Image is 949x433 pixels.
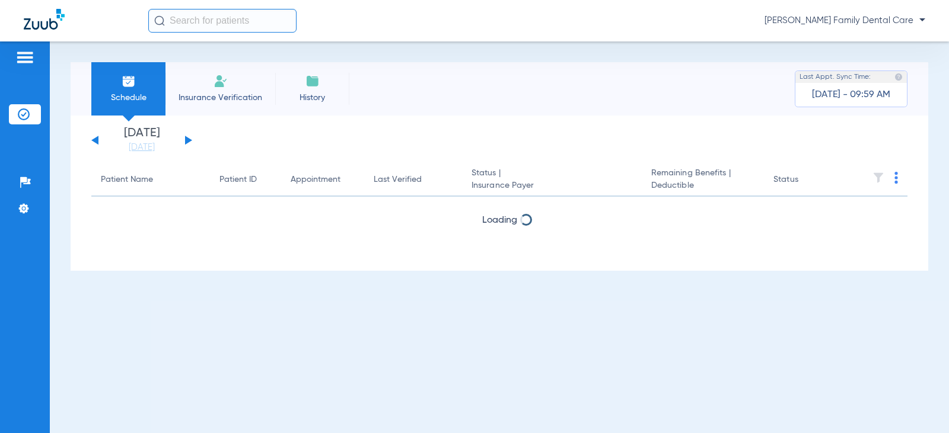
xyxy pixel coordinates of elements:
img: filter.svg [872,172,884,184]
img: Zuub Logo [24,9,65,30]
img: group-dot-blue.svg [894,172,898,184]
span: History [284,92,340,104]
span: Insurance Payer [472,179,632,192]
img: last sync help info [894,73,903,81]
div: Patient Name [101,174,200,186]
div: Patient ID [219,174,257,186]
img: History [305,74,320,88]
th: Status | [462,163,642,197]
div: Appointment [291,174,340,186]
span: Loading [482,216,517,225]
span: Last Appt. Sync Time: [800,71,871,83]
div: Last Verified [374,174,422,186]
div: Patient ID [219,174,272,186]
li: [DATE] [106,127,177,153]
th: Remaining Benefits | [642,163,764,197]
span: [PERSON_NAME] Family Dental Care [765,15,925,27]
div: Appointment [291,174,355,186]
div: Patient Name [101,174,153,186]
span: [DATE] - 09:59 AM [812,89,890,101]
a: [DATE] [106,142,177,153]
div: Last Verified [374,174,453,186]
input: Search for patients [148,9,297,33]
img: Manual Insurance Verification [214,74,228,88]
img: hamburger-icon [15,50,34,65]
span: Insurance Verification [174,92,266,104]
span: Schedule [100,92,157,104]
img: Schedule [122,74,136,88]
th: Status [764,163,844,197]
span: Deductible [651,179,754,192]
img: Search Icon [154,15,165,26]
